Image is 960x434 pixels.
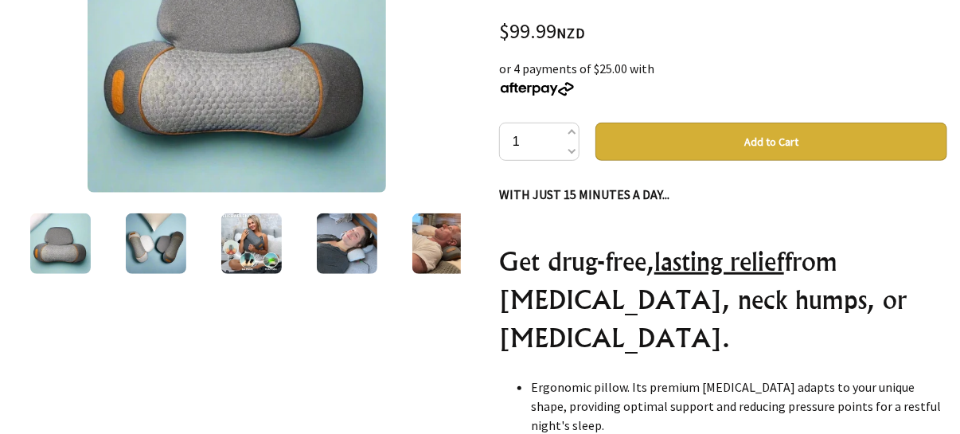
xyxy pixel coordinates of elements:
[654,245,784,277] u: lasting relief
[412,213,473,274] img: Original Thera Pillow | Traction Massager
[595,123,947,161] button: Add to Cart
[556,24,585,42] span: NZD
[499,59,947,97] div: or 4 payments of $25.00 with
[221,213,282,274] img: Original Thera Pillow | Traction Massager
[499,242,947,357] h2: Get drug-free, from [MEDICAL_DATA], neck humps, or [MEDICAL_DATA].
[499,22,947,43] div: $99.99
[499,82,576,96] img: Afterpay
[30,213,91,274] img: Original Thera Pillow | Traction Massager
[317,213,377,274] img: Original Thera Pillow | Traction Massager
[126,213,186,274] img: Original Thera Pillow | Traction Massager
[499,186,669,202] strong: WITH JUST 15 MINUTES A DAY...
